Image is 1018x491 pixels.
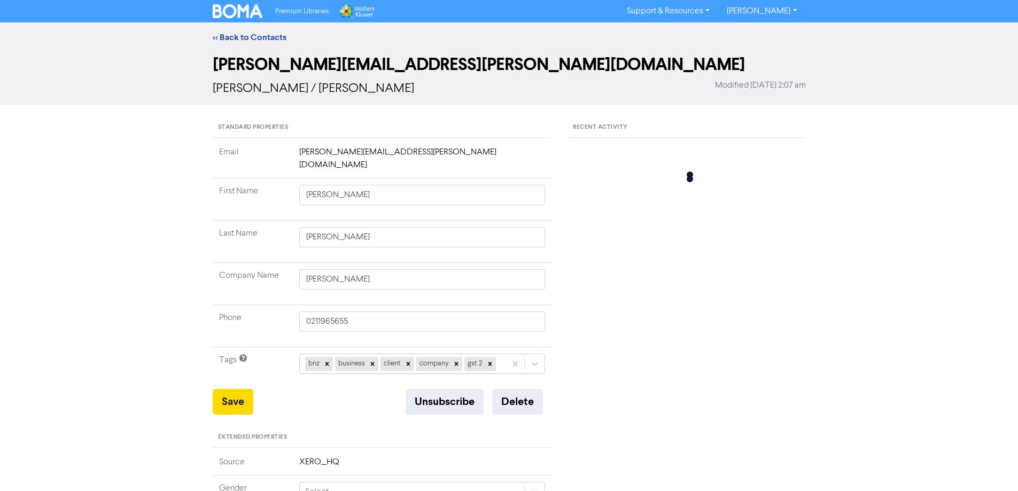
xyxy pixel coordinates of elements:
[338,4,375,18] img: Wolters Kluwer
[213,146,293,178] td: Email
[213,347,293,389] td: Tags
[380,357,402,371] div: client
[568,118,805,138] div: Recent Activity
[213,118,552,138] div: Standard Properties
[213,456,293,476] td: Source
[406,389,484,415] button: Unsubscribe
[213,178,293,221] td: First Name
[213,32,286,43] a: << Back to Contacts
[715,79,806,92] span: Modified [DATE] 2:07 am
[416,357,450,371] div: company
[213,305,293,347] td: Phone
[305,357,321,371] div: bnz
[335,357,367,371] div: business
[492,389,543,415] button: Delete
[213,54,806,75] h2: [PERSON_NAME][EMAIL_ADDRESS][PERSON_NAME][DOMAIN_NAME]
[718,3,805,20] a: [PERSON_NAME]
[275,8,330,15] span: Premium Libraries:
[213,82,414,95] span: [PERSON_NAME] / [PERSON_NAME]
[213,389,253,415] button: Save
[213,263,293,305] td: Company Name
[464,357,484,371] div: gst 2
[213,4,263,18] img: BOMA Logo
[213,221,293,263] td: Last Name
[965,440,1018,491] iframe: Chat Widget
[293,146,552,178] td: [PERSON_NAME][EMAIL_ADDRESS][PERSON_NAME][DOMAIN_NAME]
[293,456,552,476] td: XERO_HQ
[618,3,718,20] a: Support & Resources
[213,427,552,448] div: Extended Properties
